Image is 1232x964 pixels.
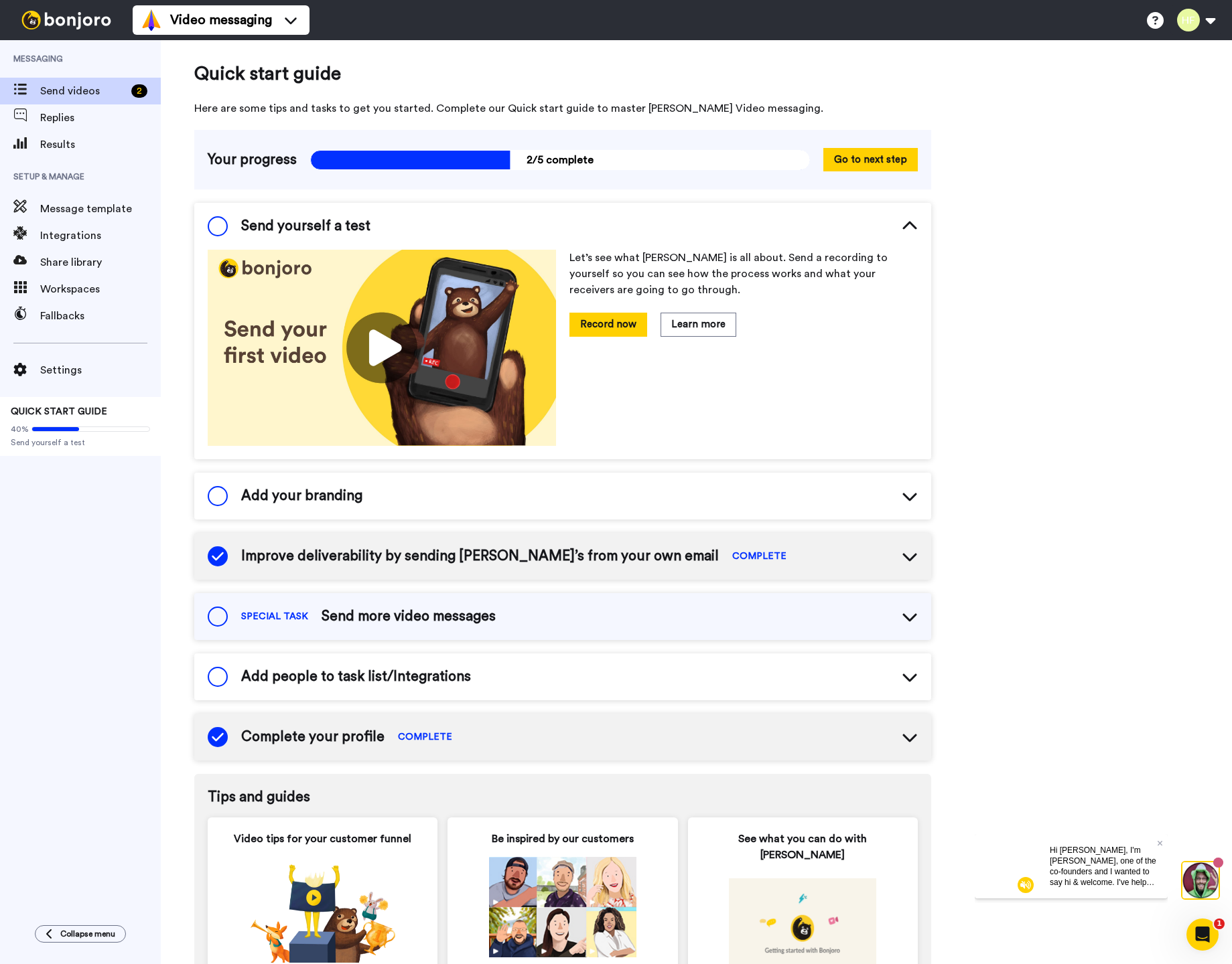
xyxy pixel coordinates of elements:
[40,308,161,324] span: Fallbacks
[170,11,272,29] span: Video messaging
[11,424,29,434] span: 40%
[241,727,385,747] span: Complete your profile
[492,831,634,847] span: Be inspired by our customers
[241,486,362,506] span: Add your branding
[11,437,150,448] span: Send yourself a test
[701,831,904,863] span: See what you can do with [PERSON_NAME]
[16,11,117,29] img: bj-logo-header-white.svg
[489,857,636,957] img: 0fdd4f07dd902e11a943b9ee6221a0e0.png
[35,925,126,943] button: Collapse menu
[249,862,397,963] img: 8725903760688d899ef9d3e32c052ff7.png
[1214,918,1225,929] span: 1
[569,313,647,336] button: Record now
[194,60,931,87] span: Quick start guide
[141,9,162,31] img: vm-color.svg
[398,730,452,744] span: COMPLETE
[234,831,411,847] span: Video tips for your customer funnel
[40,110,161,126] span: Replies
[1,3,38,39] img: 3183ab3e-59ed-45f6-af1c-10226f767056-1659068401.jpg
[208,150,297,170] span: Your progress
[40,281,161,297] span: Workspaces
[661,313,736,336] button: Learn more
[1186,918,1219,951] iframe: Intercom live chat
[569,250,918,298] p: Let’s see what [PERSON_NAME] is all about. Send a recording to yourself so you can see how the pr...
[75,11,182,128] span: Hi [PERSON_NAME], I'm [PERSON_NAME], one of the co-founders and I wanted to say hi & welcome. I'v...
[60,929,115,939] span: Collapse menu
[310,150,810,170] span: 2/5 complete
[11,407,107,416] span: QUICK START GUIDE
[40,362,161,378] span: Settings
[131,84,147,98] div: 2
[732,550,786,563] span: COMPLETE
[40,254,161,270] span: Share library
[208,787,918,807] span: Tips and guides
[40,228,161,244] span: Integrations
[40,137,161,153] span: Results
[194,100,931,116] span: Here are some tips and tasks to get you started. Complete our Quick start guide to master [PERSON...
[208,250,556,446] img: 178eb3909c0dc23ce44563bdb6dc2c11.jpg
[241,546,719,566] span: Improve deliverability by sending [PERSON_NAME]’s from your own email
[241,610,308,623] span: SPECIAL TASK
[40,83,126,99] span: Send videos
[241,667,471,687] span: Add people to task list/Integrations
[241,216,370,236] span: Send yourself a test
[40,201,161,217] span: Message template
[823,148,918,171] button: Go to next step
[43,43,59,59] img: mute-white.svg
[322,607,496,627] span: Send more video messages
